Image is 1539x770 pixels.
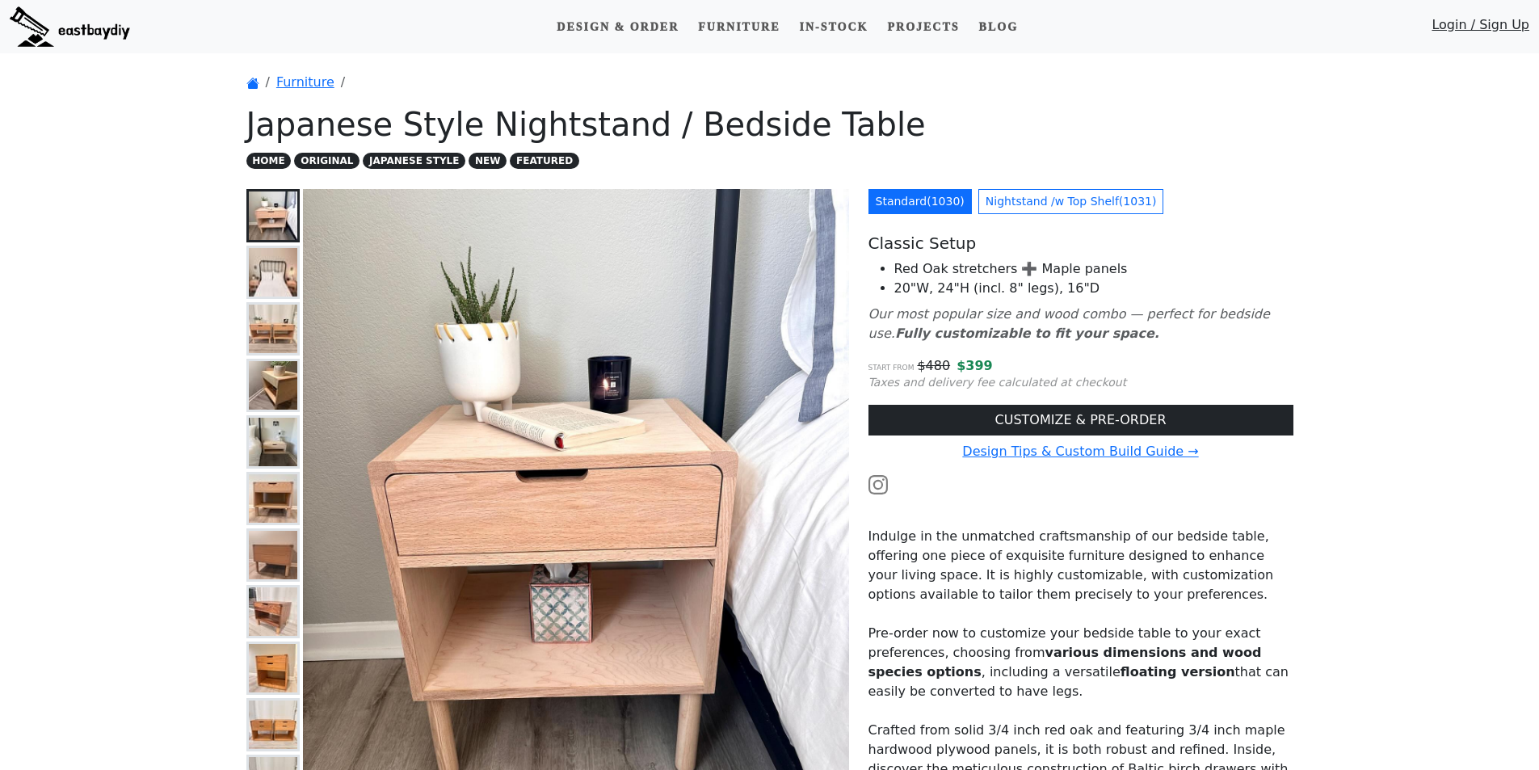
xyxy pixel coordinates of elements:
[249,474,297,523] img: Japanese Style Nighstands - Square Legs
[868,306,1270,341] i: Our most popular size and wood combo — perfect for bedside use.
[962,444,1198,459] a: Design Tips & Custom Build Guide →
[246,105,1293,144] h1: Japanese Style Nightstand / Bedside Table
[793,12,874,42] a: In-stock
[249,701,297,749] img: Japanese Style Cherry Nightstand Sets 2-drawer w/ Felt Pads
[957,358,993,373] span: $ 399
[1121,664,1235,680] strong: floating version
[692,12,786,42] a: Furniture
[868,527,1293,604] p: Indulge in the unmatched craftsmanship of our bedside table, offering one piece of exquisite furn...
[894,259,1293,279] li: Red Oak stretchers ➕ Maple panels
[550,12,685,42] a: Design & Order
[249,191,297,240] img: Japanese Style Nightstand - Overall
[895,326,1159,341] b: Fully customizable to fit your space.
[469,153,507,169] span: NEW
[973,12,1024,42] a: Blog
[249,418,297,466] img: Japanese Style Nightstand - Floating Configuration
[363,153,465,169] span: JAPANESE STYLE
[276,74,334,90] a: Furniture
[868,405,1293,435] a: CUSTOMIZE & PRE-ORDER
[249,587,297,636] img: Japanese Style Walnut Nightstand
[246,153,292,169] span: HOME
[249,361,297,410] img: Japanese Style Nightstand - Back Panel
[978,189,1164,214] a: Nightstand /w Top Shelf(1031)
[868,624,1293,701] p: Pre-order now to customize your bedside table to your exact preferences, choosing from , includin...
[868,476,888,491] a: Watch the build video or pictures on Instagram
[868,364,915,372] small: Start from
[881,12,965,42] a: Projects
[249,531,297,579] img: Japanese Style Nightstand w/ 2 Drawers and Blank Faces
[894,279,1293,298] li: 20"W, 24"H (incl. 8" legs), 16"D
[917,358,950,373] s: $ 480
[868,234,1293,253] h5: Classic Setup
[510,153,579,169] span: FEATURED
[868,189,972,214] a: Standard(1030)
[868,376,1127,389] small: Taxes and delivery fee calculated at checkout
[249,305,297,353] img: Japanese Style Nightstand Red Oak Sets
[1432,15,1529,42] a: Login / Sign Up
[294,153,360,169] span: ORIGINAL
[10,6,130,47] img: eastbaydiy
[246,73,1293,92] nav: breadcrumb
[249,644,297,692] img: Cherry Bedside Table w/ 2 Drawers
[868,645,1262,680] strong: various dimensions and wood species options
[249,248,297,297] img: Japanese Style Nightstand Pair /w Bed Staging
